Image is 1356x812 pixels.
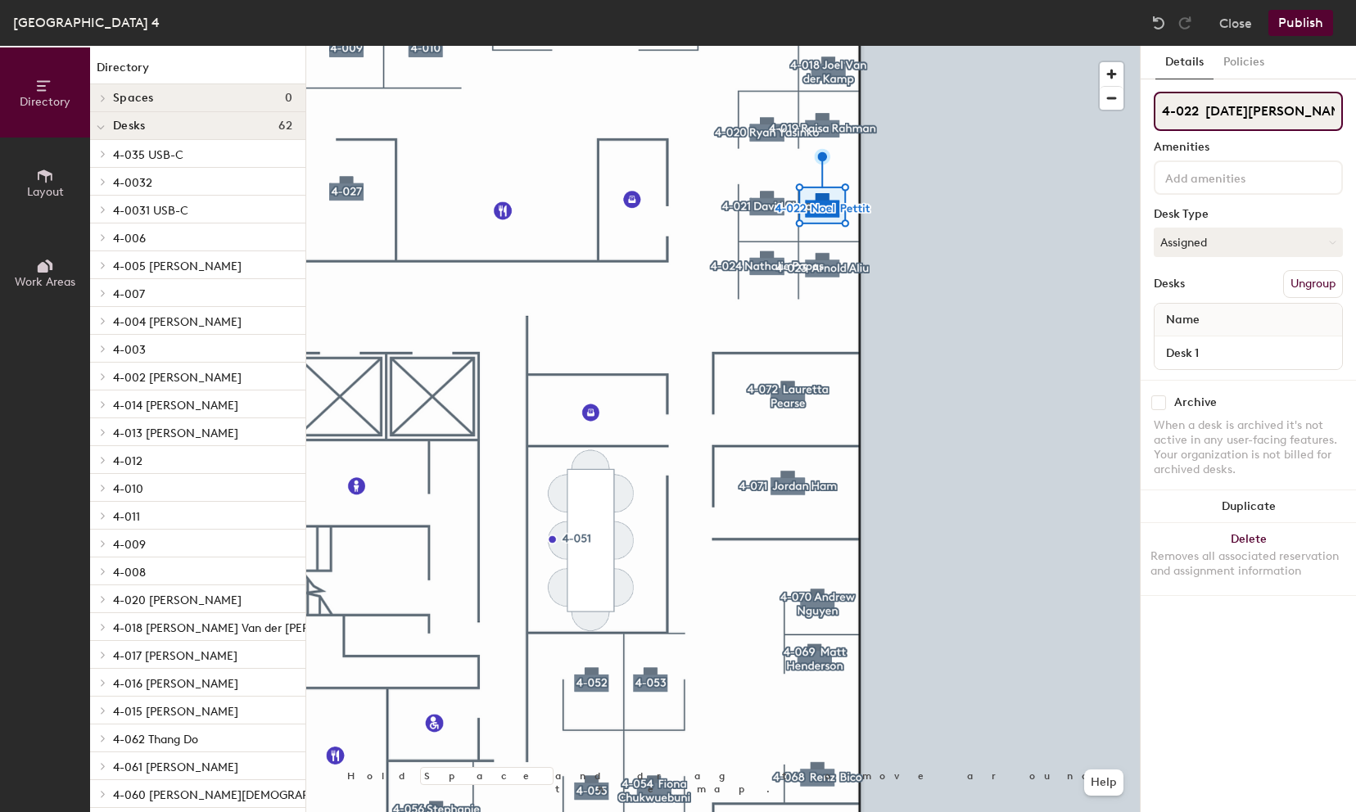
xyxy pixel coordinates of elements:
div: When a desk is archived it's not active in any user-facing features. Your organization is not bil... [1154,418,1343,477]
button: Close [1219,10,1252,36]
span: 4-020 [PERSON_NAME] [113,593,242,607]
span: Spaces [113,92,154,105]
input: Add amenities [1162,167,1309,187]
span: 4-005 [PERSON_NAME] [113,259,242,273]
span: 4-060 [PERSON_NAME][DEMOGRAPHIC_DATA] [113,788,367,802]
span: 4-002 [PERSON_NAME] [113,371,242,385]
button: Duplicate [1141,490,1356,523]
input: Unnamed desk [1158,341,1339,364]
span: Desks [113,120,145,133]
button: Ungroup [1283,270,1343,298]
span: 4-0032 [113,176,152,190]
span: 4-009 [113,538,146,552]
span: 4-015 [PERSON_NAME] [113,705,238,719]
span: 4-061 [PERSON_NAME] [113,760,238,774]
span: 4-017 [PERSON_NAME] [113,649,237,663]
span: 4-004 [PERSON_NAME] [113,315,242,329]
span: 4-014 [PERSON_NAME] [113,399,238,413]
button: Publish [1268,10,1333,36]
span: 4-016 [PERSON_NAME] [113,677,238,691]
span: 62 [278,120,292,133]
button: DeleteRemoves all associated reservation and assignment information [1141,523,1356,595]
span: 4-008 [113,566,146,580]
button: Assigned [1154,228,1343,257]
button: Policies [1214,46,1274,79]
div: Desks [1154,277,1185,291]
span: 0 [285,92,292,105]
span: 4-012 [113,454,142,468]
span: 4-062 Thang Do [113,733,198,747]
div: Removes all associated reservation and assignment information [1150,549,1346,579]
div: [GEOGRAPHIC_DATA] 4 [13,12,160,33]
img: Undo [1150,15,1167,31]
span: 4-0031 USB-C [113,204,188,218]
div: Archive [1174,396,1217,409]
span: 4-007 [113,287,145,301]
h1: Directory [90,59,305,84]
img: Redo [1177,15,1193,31]
span: Directory [20,95,70,109]
span: 4-003 [113,343,146,357]
button: Help [1084,769,1123,796]
span: Work Areas [15,275,75,289]
span: Layout [27,185,64,199]
span: 4-013 [PERSON_NAME] [113,426,238,440]
span: 4-010 [113,482,143,496]
div: Amenities [1154,141,1343,154]
span: 4-035 USB-C [113,148,183,162]
span: 4-006 [113,232,146,246]
span: 4-011 [113,510,140,524]
div: Desk Type [1154,208,1343,221]
span: 4-018 [PERSON_NAME] Van der [PERSON_NAME] [113,621,377,635]
span: Name [1158,305,1208,335]
button: Details [1155,46,1214,79]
